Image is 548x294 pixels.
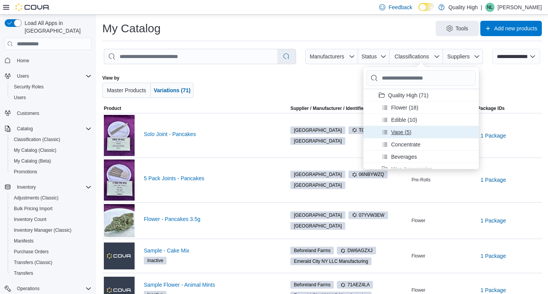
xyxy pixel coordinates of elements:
[352,171,384,178] span: 06NBYWZQ
[379,163,435,175] button: Misc Accessories
[11,258,92,267] span: Transfers (Classic)
[2,123,95,134] button: Catalog
[11,226,92,235] span: Inventory Manager (Classic)
[11,247,92,256] span: Purchase Orders
[104,243,135,269] img: Sample - Cake Mix
[363,89,479,274] ul: Product Classifications
[17,73,29,79] span: Users
[481,176,506,184] span: 1 Package
[14,206,53,212] span: Bulk Pricing Import
[448,3,478,12] p: Quality High
[11,167,40,176] a: Promotions
[14,109,42,118] a: Customers
[379,114,420,126] button: Edible (10)
[478,128,509,143] button: 1 Package
[391,116,417,124] span: Edible (10)
[8,145,95,156] button: My Catalog (Classic)
[2,182,95,193] button: Inventory
[15,3,50,11] img: Cova
[14,284,43,293] button: Operations
[14,249,49,255] span: Purchase Orders
[17,184,36,190] span: Inventory
[363,138,479,151] li: Concentrate
[391,141,420,148] span: Concentrate
[481,132,506,140] span: 1 Package
[11,269,36,278] a: Transfers
[348,211,388,219] span: 07YVW3EW
[14,71,92,81] span: Users
[11,135,92,144] span: Classification (Classic)
[102,21,161,36] h1: My Catalog
[14,71,32,81] button: Users
[11,167,92,176] span: Promotions
[14,55,92,65] span: Home
[107,87,146,93] span: Master Products
[358,49,390,64] button: Status
[361,53,377,60] span: Status
[104,204,135,238] img: Flower - Pancakes 3.5g
[363,114,479,126] li: Edible (10)
[11,82,47,91] a: Security Roles
[11,215,92,224] span: Inventory Count
[14,108,92,118] span: Customers
[11,82,92,91] span: Security Roles
[498,3,542,12] p: [PERSON_NAME]
[144,247,276,254] a: Sample - Cake Mix
[8,225,95,236] button: Inventory Manager (Classic)
[11,215,50,224] a: Inventory Count
[290,222,345,230] span: Capital Region
[379,126,415,138] button: Vape (5)
[363,89,479,101] li: Quality High (71)
[294,212,342,219] span: [GEOGRAPHIC_DATA]
[11,93,29,102] a: Users
[352,212,385,219] span: 07YVW3EW
[379,101,421,114] button: Flower (18)
[14,259,52,266] span: Transfers (Classic)
[2,108,95,119] button: Customers
[11,258,55,267] a: Transfers (Classic)
[11,93,92,102] span: Users
[17,126,33,132] span: Catalog
[337,281,373,289] span: 71AEZ4LA
[14,169,37,175] span: Promotions
[2,71,95,81] button: Users
[410,175,476,184] div: Pre-Rolls
[8,236,95,246] button: Manifests
[294,247,330,254] span: Beforeland Farms
[104,115,135,156] img: Solo Joint - Pancakes
[22,19,92,35] span: Load All Apps in [GEOGRAPHIC_DATA]
[363,151,479,163] li: Beverages
[144,257,167,264] span: Inactive
[340,247,372,254] span: DW6AGZXJ
[478,105,505,111] span: Package IDs
[340,281,370,288] span: 71AEZ4LA
[478,248,509,264] button: 1 Package
[443,49,483,64] button: Suppliers
[14,95,26,101] span: Users
[102,75,119,81] label: View by
[294,182,342,189] span: [GEOGRAPHIC_DATA]
[481,3,482,12] p: |
[481,217,506,224] span: 1 Package
[366,70,476,86] input: Product Classifications
[290,137,345,145] span: Capital Region
[8,203,95,214] button: Bulk Pricing Import
[294,258,368,265] span: Emerald City NY LLC Manufacturing
[337,247,376,254] span: DW6AGZXJ
[436,21,479,36] button: Tools
[8,134,95,145] button: Classification (Classic)
[11,156,92,166] span: My Catalog (Beta)
[144,216,276,222] a: Flower - Pancakes 3.5g
[8,81,95,92] button: Security Roles
[478,213,509,228] button: 1 Package
[104,105,121,111] span: Product
[395,53,429,60] span: Classifications
[14,158,51,164] span: My Catalog (Beta)
[290,105,368,111] div: Supplier / Manufacturer / Identifiers
[11,193,92,203] span: Adjustments (Classic)
[379,151,420,163] button: Beverages
[11,204,56,213] a: Bulk Pricing Import
[290,181,345,189] span: Capital Region
[456,25,468,32] span: Tools
[290,257,371,265] span: Emerald City NY LLC Manufacturing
